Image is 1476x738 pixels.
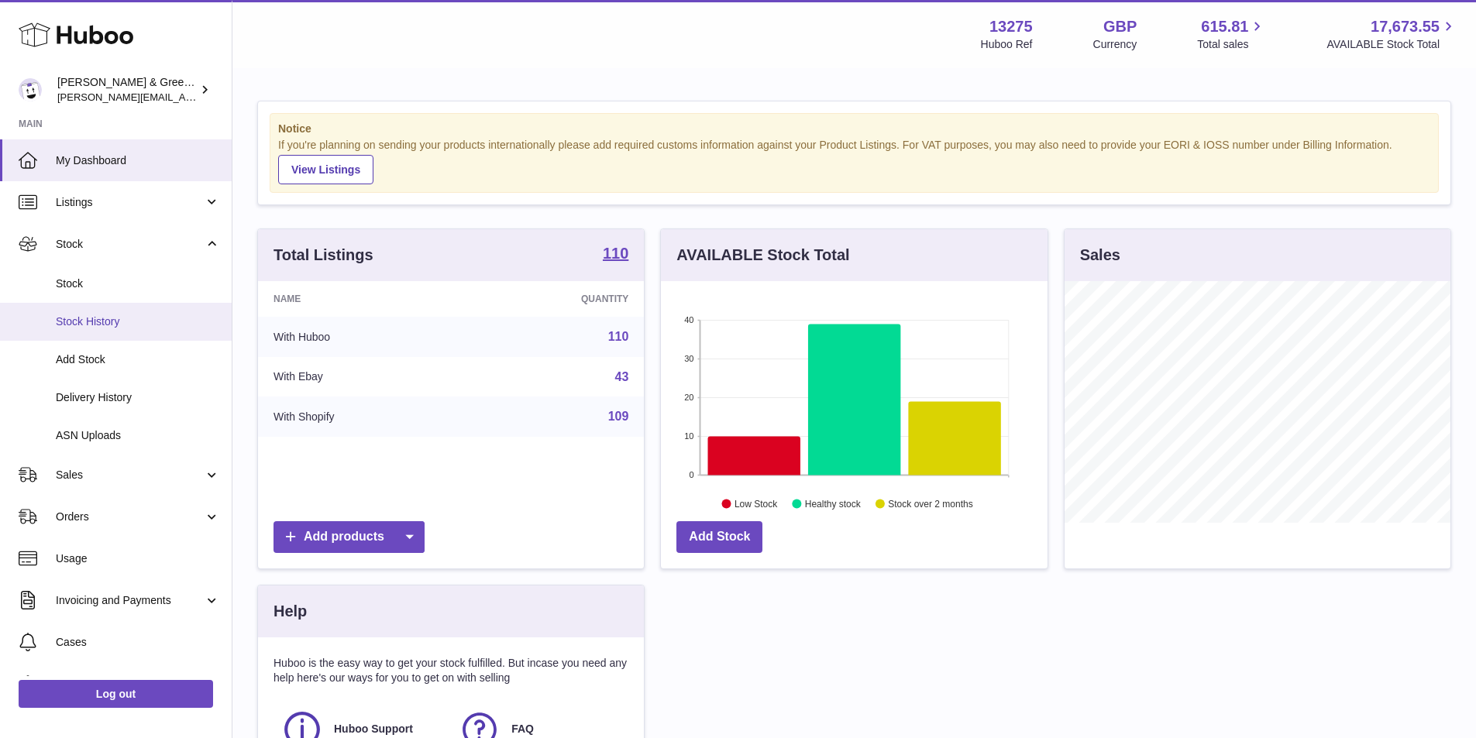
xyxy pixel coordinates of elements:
a: Log out [19,680,213,708]
span: Orders [56,510,204,524]
a: 110 [603,245,628,264]
span: ASN Uploads [56,428,220,443]
span: Stock History [56,314,220,329]
div: Huboo Ref [981,37,1033,52]
span: 615.81 [1201,16,1248,37]
text: 30 [685,354,694,363]
span: Stock [56,237,204,252]
span: Add Stock [56,352,220,367]
span: 17,673.55 [1371,16,1440,37]
span: AVAILABLE Stock Total [1326,37,1457,52]
span: Stock [56,276,220,291]
td: With Shopify [258,396,466,437]
h3: Sales [1080,245,1120,266]
a: Add Stock [676,521,762,553]
text: 10 [685,431,694,441]
span: Invoicing and Payments [56,593,204,608]
a: 110 [608,330,629,343]
span: My Dashboard [56,153,220,168]
h3: Total Listings [274,245,373,266]
img: ellen@bluebadgecompany.co.uk [19,78,42,101]
span: FAQ [511,722,534,736]
text: Healthy stock [805,498,862,509]
text: 0 [690,470,694,479]
span: Listings [56,195,204,210]
div: [PERSON_NAME] & Green Ltd [57,75,197,105]
strong: GBP [1103,16,1137,37]
span: Huboo Support [334,722,413,736]
text: 20 [685,393,694,402]
span: Usage [56,551,220,566]
text: Low Stock [735,498,778,509]
span: Delivery History [56,390,220,405]
span: Total sales [1197,37,1266,52]
a: 17,673.55 AVAILABLE Stock Total [1326,16,1457,52]
a: 109 [608,410,629,423]
strong: Notice [278,122,1430,136]
strong: 110 [603,245,628,261]
span: Sales [56,468,204,482]
a: View Listings [278,155,373,184]
span: Cases [56,635,220,650]
text: Stock over 2 months [889,498,973,509]
text: 40 [685,315,694,324]
p: Huboo is the easy way to get your stock fulfilled. But incase you need any help here's our ways f... [274,656,628,685]
h3: AVAILABLE Stock Total [676,245,849,266]
td: With Huboo [258,317,466,357]
a: 615.81 Total sales [1197,16,1266,52]
a: Add products [274,521,425,553]
strong: 13275 [989,16,1033,37]
div: If you're planning on sending your products internationally please add required customs informati... [278,138,1430,184]
span: [PERSON_NAME][EMAIL_ADDRESS][DOMAIN_NAME] [57,91,311,103]
th: Name [258,281,466,317]
td: With Ebay [258,357,466,397]
th: Quantity [466,281,645,317]
a: 43 [615,370,629,383]
h3: Help [274,601,307,622]
div: Currency [1093,37,1137,52]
